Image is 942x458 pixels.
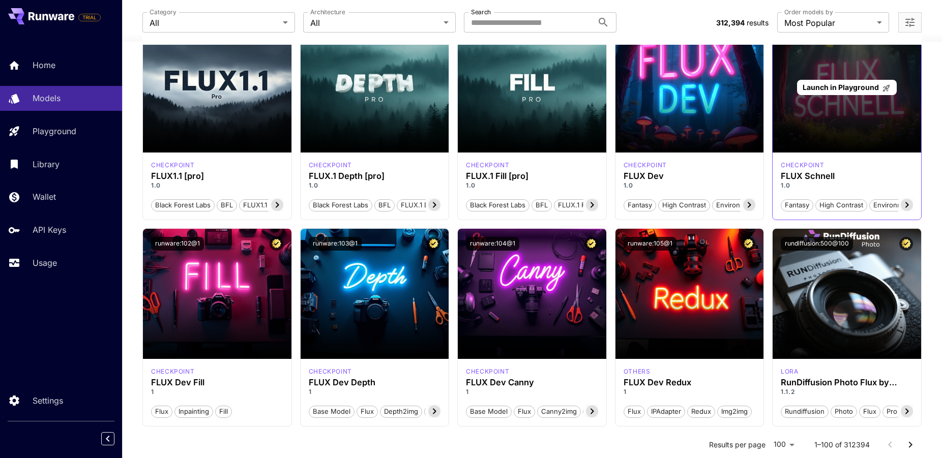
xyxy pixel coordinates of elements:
[217,198,237,211] button: BFL
[781,237,853,251] button: rundiffusion:500@100
[883,407,901,417] span: pro
[624,200,656,210] span: Fantasy
[33,257,57,269] p: Usage
[784,8,833,16] label: Order models by
[466,237,519,251] button: runware:104@1
[781,161,824,170] div: FLUX.1 S
[33,125,76,137] p: Playground
[466,161,509,170] div: fluxpro
[466,405,512,418] button: Base model
[309,405,355,418] button: Base model
[900,435,921,455] button: Go to next page
[33,158,60,170] p: Library
[424,405,466,418] button: controlnet
[151,405,172,418] button: Flux
[471,8,491,16] label: Search
[151,198,215,211] button: Black Forest Labs
[717,405,752,418] button: img2img
[584,237,598,251] button: Certified Model – Vetted for best performance and includes a commercial license.
[79,14,100,21] span: TRIAL
[309,367,352,376] div: FLUX.1 D
[814,440,870,450] p: 1–100 of 312394
[309,171,440,181] div: FLUX.1 Depth [pro]
[624,181,755,190] p: 1.0
[309,200,372,210] span: Black Forest Labs
[647,407,685,417] span: IPAdapter
[357,407,377,417] span: Flux
[309,378,440,387] div: FLUX Dev Depth
[712,198,760,211] button: Environment
[781,171,912,181] h3: FLUX Schnell
[150,17,279,29] span: All
[466,200,529,210] span: Black Forest Labs
[659,200,710,210] span: High Contrast
[624,367,651,376] div: FLUX.1 D
[781,387,912,396] p: 1.1.2
[718,407,751,417] span: img2img
[869,198,917,211] button: Environment
[240,200,288,210] span: FLUX1.1 [pro]
[33,394,63,407] p: Settings
[151,161,194,170] p: checkpoint
[357,405,378,418] button: Flux
[33,59,55,71] p: Home
[151,367,194,376] div: FLUX.1 D
[215,405,232,418] button: Fill
[151,378,283,387] h3: FLUX Dev Fill
[310,17,439,29] span: All
[309,161,352,170] p: checkpoint
[624,407,644,417] span: Flux
[514,407,535,417] span: Flux
[380,405,422,418] button: depth2img
[239,198,289,211] button: FLUX1.1 [pro]
[554,198,612,211] button: FLUX.1 Fill [pro]
[217,200,237,210] span: BFL
[270,237,283,251] button: Certified Model – Vetted for best performance and includes a commercial license.
[309,407,354,417] span: Base model
[532,200,551,210] span: BFL
[781,405,829,418] button: rundiffusion
[781,407,828,417] span: rundiffusion
[687,405,715,418] button: Redux
[716,18,745,27] span: 312,394
[624,198,656,211] button: Fantasy
[537,405,581,418] button: canny2img
[151,387,283,396] p: 1
[797,80,896,96] a: Launch in Playground
[658,198,710,211] button: High Contrast
[216,407,231,417] span: Fill
[624,378,755,387] h3: FLUX Dev Redux
[466,378,598,387] h3: FLUX Dev Canny
[466,387,598,396] p: 1
[309,367,352,376] p: checkpoint
[466,367,509,376] div: FLUX.1 D
[427,237,440,251] button: Certified Model – Vetted for best performance and includes a commercial license.
[904,16,916,29] button: Open more filters
[781,181,912,190] p: 1.0
[309,161,352,170] div: fluxpro
[309,387,440,396] p: 1
[152,200,214,210] span: Black Forest Labs
[803,83,879,91] span: Launch in Playground
[33,191,56,203] p: Wallet
[831,407,857,417] span: photo
[33,224,66,236] p: API Keys
[380,407,422,417] span: depth2img
[466,198,529,211] button: Black Forest Labs
[624,367,651,376] p: others
[781,198,813,211] button: Fantasy
[466,161,509,170] p: checkpoint
[781,378,912,387] div: RunDiffusion Photo Flux by RunDiffusion
[860,407,880,417] span: flux
[397,200,464,210] span: FLUX.1 Depth [pro]
[309,198,372,211] button: Black Forest Labs
[514,405,535,418] button: Flux
[742,237,755,251] button: Certified Model – Vetted for best performance and includes a commercial license.
[554,200,611,210] span: FLUX.1 Fill [pro]
[538,407,580,417] span: canny2img
[151,171,283,181] h3: FLUX1.1 [pro]
[309,237,362,251] button: runware:103@1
